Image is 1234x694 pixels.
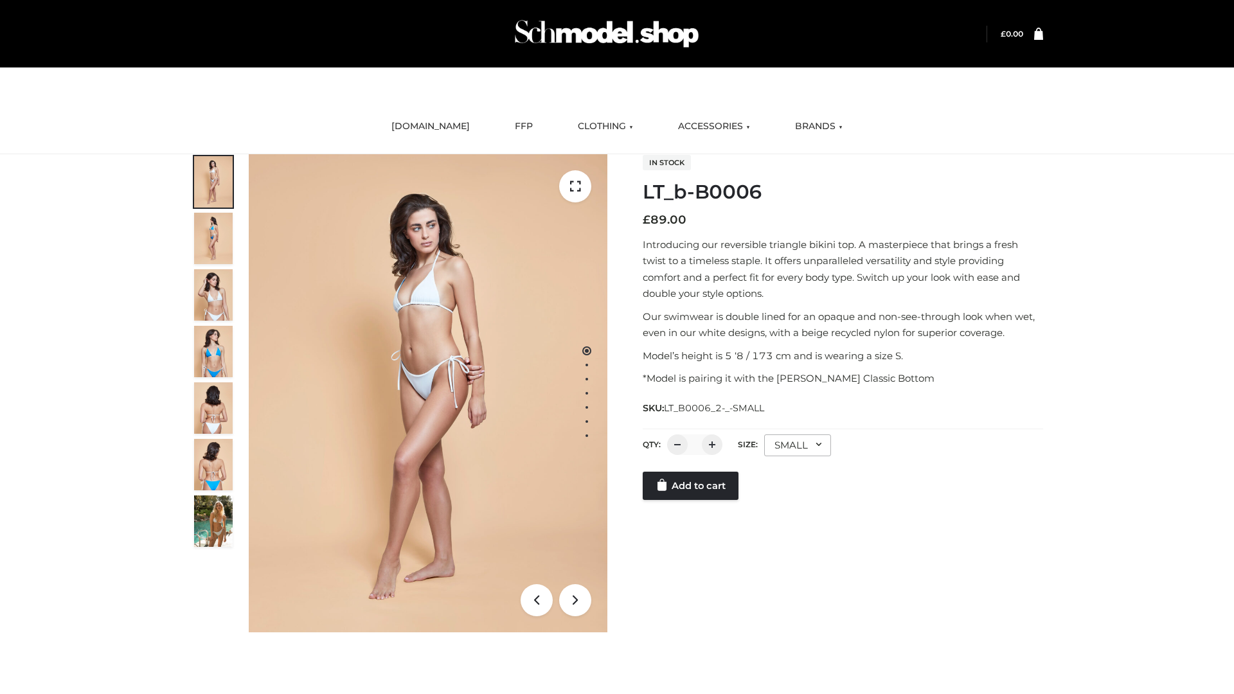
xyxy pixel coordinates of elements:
span: SKU: [643,400,765,416]
img: Arieltop_CloudNine_AzureSky2.jpg [194,495,233,547]
span: LT_B0006_2-_-SMALL [664,402,764,414]
span: In stock [643,155,691,170]
img: ArielClassicBikiniTop_CloudNine_AzureSky_OW114ECO_4-scaled.jpg [194,326,233,377]
p: Model’s height is 5 ‘8 / 173 cm and is wearing a size S. [643,348,1043,364]
span: £ [643,213,650,227]
a: ACCESSORIES [668,112,760,141]
a: £0.00 [1001,29,1023,39]
bdi: 89.00 [643,213,686,227]
img: Schmodel Admin 964 [510,8,703,59]
p: Our swimwear is double lined for an opaque and non-see-through look when wet, even in our white d... [643,308,1043,341]
img: ArielClassicBikiniTop_CloudNine_AzureSky_OW114ECO_7-scaled.jpg [194,382,233,434]
a: Add to cart [643,472,738,500]
h1: LT_b-B0006 [643,181,1043,204]
div: SMALL [764,434,831,456]
label: QTY: [643,440,661,449]
img: ArielClassicBikiniTop_CloudNine_AzureSky_OW114ECO_2-scaled.jpg [194,213,233,264]
a: FFP [505,112,542,141]
img: ArielClassicBikiniTop_CloudNine_AzureSky_OW114ECO_1-scaled.jpg [194,156,233,208]
label: Size: [738,440,758,449]
a: [DOMAIN_NAME] [382,112,479,141]
bdi: 0.00 [1001,29,1023,39]
span: £ [1001,29,1006,39]
p: *Model is pairing it with the [PERSON_NAME] Classic Bottom [643,370,1043,387]
p: Introducing our reversible triangle bikini top. A masterpiece that brings a fresh twist to a time... [643,236,1043,302]
img: ArielClassicBikiniTop_CloudNine_AzureSky_OW114ECO_3-scaled.jpg [194,269,233,321]
img: ArielClassicBikiniTop_CloudNine_AzureSky_OW114ECO_1 [249,154,607,632]
a: BRANDS [785,112,852,141]
img: ArielClassicBikiniTop_CloudNine_AzureSky_OW114ECO_8-scaled.jpg [194,439,233,490]
a: CLOTHING [568,112,643,141]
